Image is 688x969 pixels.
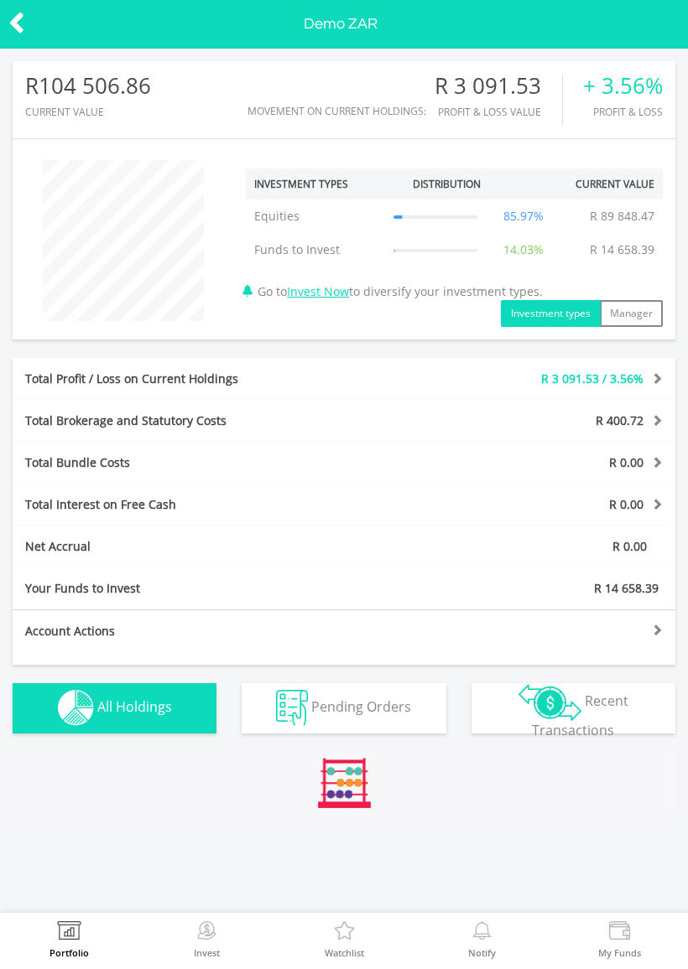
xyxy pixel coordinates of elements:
a: My Funds [598,921,641,957]
img: View Notifications [469,921,495,945]
div: Go to to diversify your investment types. [233,152,675,327]
a: Invest Now [287,283,349,299]
div: + 3.56% [583,74,663,98]
label: Watchlist [325,948,364,957]
a: Portfolio [50,921,89,957]
span: R 400.72 [596,412,644,428]
div: CURRENT VALUE [25,106,151,117]
div: Net Accrual [13,538,399,555]
td: 14.03% [489,233,559,267]
th: Current Value [559,168,663,199]
a: Notify [468,921,496,957]
span: Pending Orders [311,697,411,716]
td: R 14 658.39 [581,233,663,267]
button: Manager [600,300,663,327]
img: View Funds [607,921,633,945]
a: Watchlist [325,921,364,957]
div: Total Brokerage and Statutory Costs [13,412,399,429]
img: View Portfolio [56,921,82,945]
td: Funds to Invest [246,233,385,267]
label: Notify [468,948,496,957]
span: R 0.00 [609,496,644,512]
img: holdings-wht.png [58,690,94,726]
a: Invest [194,921,220,957]
td: 85.97% [489,199,559,233]
div: R104 506.86 [25,74,151,98]
label: Portfolio [50,948,89,957]
div: Total Interest on Free Cash [13,496,399,513]
div: Distribution [413,177,481,191]
div: Profit & Loss [583,106,663,117]
div: Movement on Current Holdings: [248,106,426,117]
span: R 0.00 [612,538,647,554]
div: Account Actions [13,623,344,640]
label: Invest [194,948,220,957]
div: Your Funds to Invest [13,580,344,597]
label: My Funds [598,948,641,957]
img: transactions-zar-wht.png [519,684,581,721]
div: Profit & Loss Value [435,106,562,117]
span: R 0.00 [609,454,644,470]
button: Investment types [501,300,601,327]
button: Pending Orders [242,683,446,733]
img: pending_instructions-wht.png [276,690,308,726]
th: Investment Types [246,168,385,199]
div: Total Bundle Costs [13,454,399,471]
span: R 3 091.53 / 3.56% [541,370,644,386]
span: Recent Transactions [532,692,628,739]
div: Total Profit / Loss on Current Holdings [13,370,399,387]
button: All Holdings [13,683,216,733]
span: All Holdings [97,697,172,716]
td: Equities [246,199,385,233]
td: R 89 848.47 [581,199,663,233]
img: Invest Now [194,921,220,945]
div: R 3 091.53 [435,74,562,98]
img: Watchlist [331,921,357,945]
span: R 14 658.39 [594,580,659,596]
button: Recent Transactions [472,683,675,733]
